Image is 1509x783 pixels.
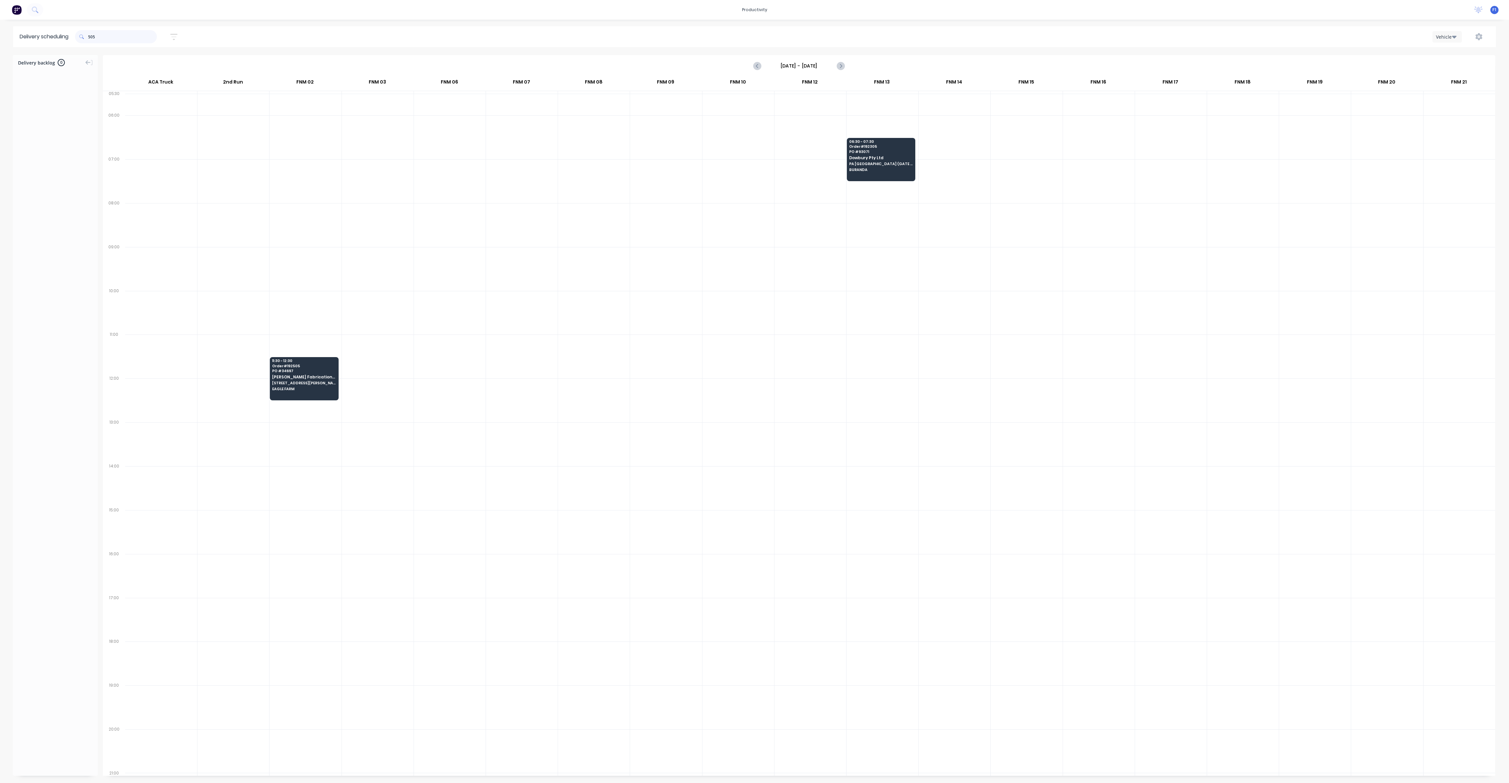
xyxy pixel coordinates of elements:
img: Factory [12,5,22,15]
div: 13:00 [103,418,125,462]
span: [STREET_ADDRESS][PERSON_NAME] (STORE) [272,381,336,385]
div: 15:00 [103,506,125,550]
div: FNM 06 [414,76,485,91]
div: FNM 14 [918,76,990,91]
div: FNM 16 [1062,76,1134,91]
div: FNM 10 [702,76,773,91]
div: 11:00 [103,331,125,374]
div: 17:00 [103,594,125,638]
div: FNM 18 [1207,76,1278,91]
div: 14:00 [103,462,125,506]
span: 0 [58,59,65,66]
div: FNM 20 [1351,76,1423,91]
div: 06:00 [103,111,125,155]
div: FNM 02 [269,76,341,91]
span: PA [GEOGRAPHIC_DATA] (GATE 2 UHF 53) [849,162,913,166]
span: Dowbury Pty Ltd [849,156,913,160]
div: 09:00 [103,243,125,287]
div: Vehicle [1436,33,1455,40]
div: FNM 17 [1135,76,1206,91]
div: FNM 15 [990,76,1062,91]
div: FNM 08 [558,76,629,91]
div: 12:00 [103,374,125,418]
div: 2nd Run [197,76,269,91]
span: PO # 93071 [849,150,913,154]
input: Search for orders [88,30,157,43]
div: 08:00 [103,199,125,243]
div: FNM 09 [630,76,701,91]
div: FNM 19 [1279,76,1351,91]
div: 20:00 [103,725,125,769]
div: 05:30 [103,90,125,111]
div: FNM 13 [846,76,918,91]
div: FNM 21 [1423,76,1495,91]
span: 06:30 - 07:30 [849,140,913,143]
span: 11:30 - 12:30 [272,359,336,363]
span: Delivery backlog [18,59,55,66]
div: 16:00 [103,550,125,594]
div: 07:00 [103,155,125,199]
span: F1 [1492,7,1497,13]
span: [PERSON_NAME] Fabrications Pty Ltd [272,375,336,379]
div: FNM 03 [341,76,413,91]
span: BURANDA [849,168,913,172]
div: 18:00 [103,638,125,681]
div: FNM 12 [774,76,846,91]
div: productivity [739,5,771,15]
div: 10:00 [103,287,125,331]
span: Order # 192305 [849,144,913,148]
button: Vehicle [1432,31,1462,43]
div: 19:00 [103,681,125,725]
div: 21:00 [103,769,125,777]
div: ACA Truck [125,76,197,91]
div: FNM 07 [486,76,557,91]
span: Order # 192505 [272,364,336,368]
span: EAGLE FARM [272,387,336,391]
div: Delivery scheduling [13,26,75,47]
span: PO # 34697 [272,369,336,373]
